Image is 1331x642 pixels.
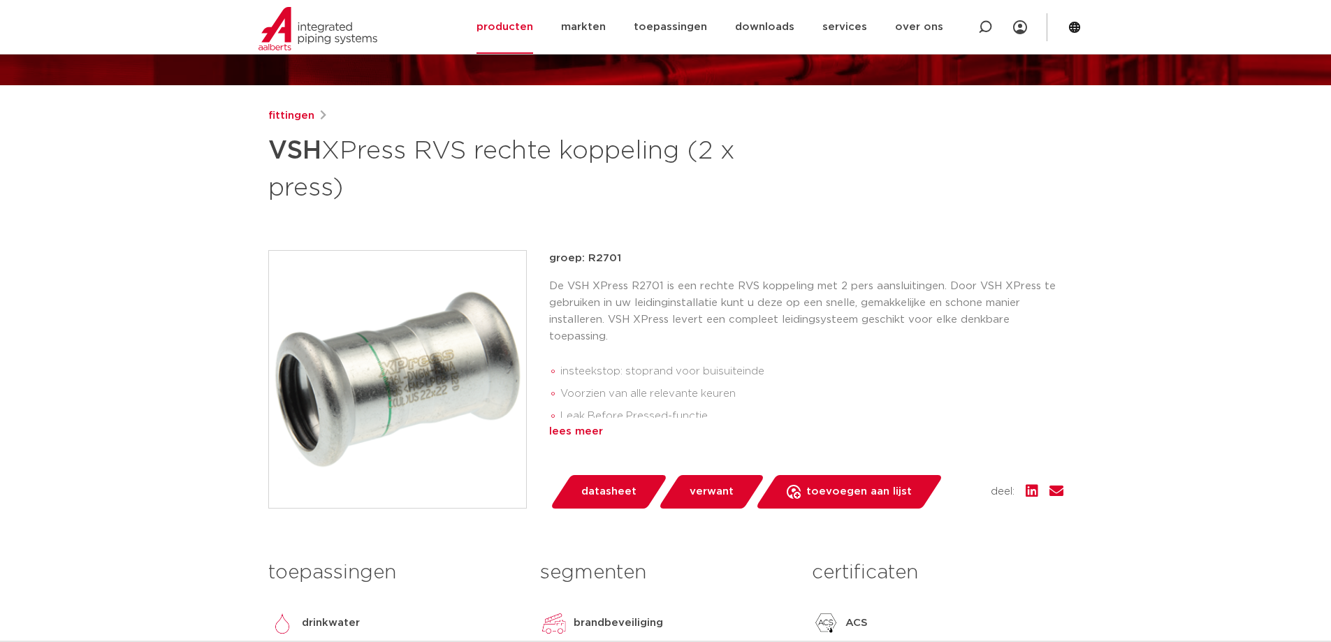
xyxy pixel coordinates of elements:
[657,475,765,509] a: verwant
[560,360,1063,383] li: insteekstop: stoprand voor buisuiteinde
[574,615,663,632] p: brandbeveiliging
[268,130,793,205] h1: XPress RVS rechte koppeling (2 x press)
[549,475,668,509] a: datasheet
[991,483,1014,500] span: deel:
[302,615,360,632] p: drinkwater
[549,278,1063,345] p: De VSH XPress R2701 is een rechte RVS koppeling met 2 pers aansluitingen. Door VSH XPress te gebr...
[581,481,637,503] span: datasheet
[549,250,1063,267] p: groep: R2701
[690,481,734,503] span: verwant
[268,138,321,163] strong: VSH
[560,383,1063,405] li: Voorzien van alle relevante keuren
[812,559,1063,587] h3: certificaten
[269,251,526,508] img: Product Image for VSH XPress RVS rechte koppeling (2 x press)
[268,609,296,637] img: drinkwater
[845,615,868,632] p: ACS
[268,108,314,124] a: fittingen
[812,609,840,637] img: ACS
[540,609,568,637] img: brandbeveiliging
[268,559,519,587] h3: toepassingen
[560,405,1063,428] li: Leak Before Pressed-functie
[549,423,1063,440] div: lees meer
[540,559,791,587] h3: segmenten
[806,481,912,503] span: toevoegen aan lijst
